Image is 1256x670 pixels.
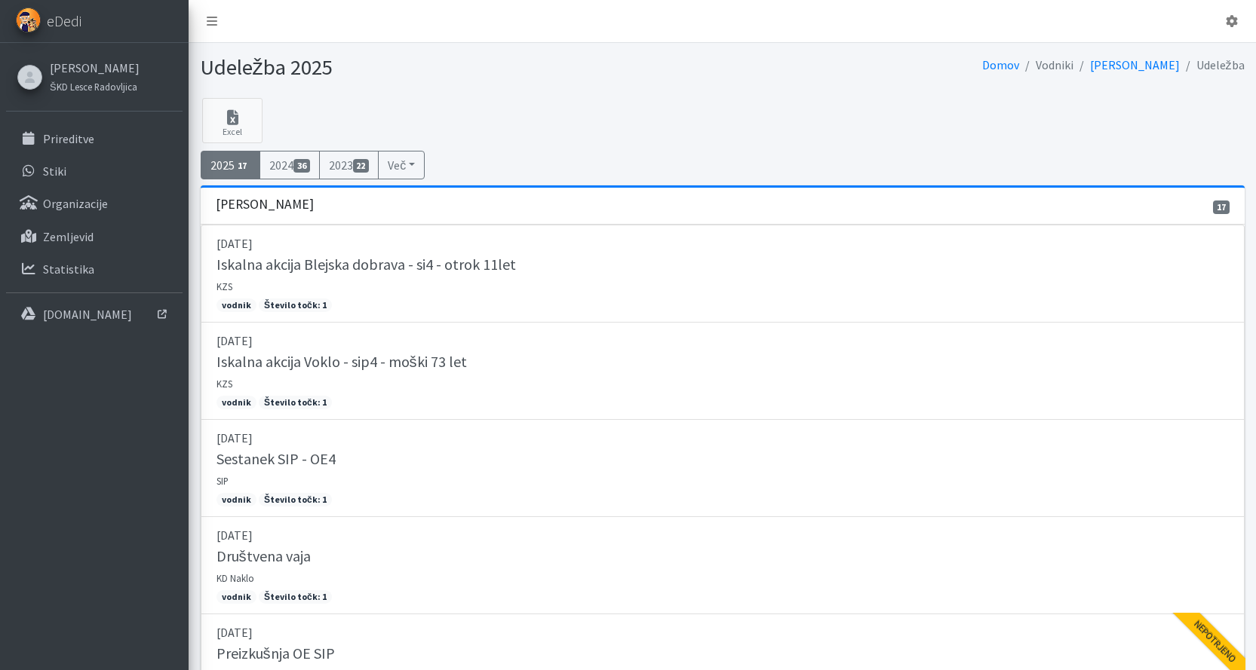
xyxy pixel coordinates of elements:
[216,429,1229,447] p: [DATE]
[235,159,251,173] span: 17
[6,299,183,329] a: [DOMAIN_NAME]
[1019,54,1073,76] li: Vodniki
[6,188,183,219] a: Organizacije
[43,307,132,322] p: [DOMAIN_NAME]
[201,225,1245,323] a: [DATE] Iskalna akcija Blejska dobrava - si4 - otrok 11let KZS vodnik Število točk: 1
[216,234,1229,252] p: [DATE]
[43,196,108,211] p: Organizacije
[50,81,137,93] small: ŠKD Lesce Radovljica
[319,151,379,179] a: 202322
[216,332,1229,350] p: [DATE]
[43,262,94,277] p: Statistika
[353,159,370,173] span: 22
[201,517,1245,614] a: [DATE] Društvena vaja KD Naklo vodnik Število točk: 1
[293,159,310,173] span: 36
[6,124,183,154] a: Prireditve
[216,298,256,312] span: vodnik
[982,57,1019,72] a: Domov
[201,151,261,179] a: 202517
[216,378,232,390] small: KZS
[50,77,140,95] a: ŠKD Lesce Radovljica
[216,197,314,213] h3: [PERSON_NAME]
[216,280,232,292] small: KZS
[6,222,183,252] a: Zemljevid
[259,298,332,312] span: Število točk: 1
[43,164,66,179] p: Stiki
[216,590,256,604] span: vodnik
[1213,200,1230,214] span: 17
[259,493,332,506] span: Število točk: 1
[259,151,320,179] a: 202436
[50,59,140,77] a: [PERSON_NAME]
[216,572,254,584] small: KD Naklo
[16,8,41,32] img: eDedi
[216,547,311,565] h5: Društvena vaja
[216,255,516,274] h5: Iskalna akcija Blejska dobrava - si4 - otrok 11let
[202,98,263,143] a: Excel
[47,10,81,32] span: eDedi
[201,54,717,81] h1: Udeležba 2025
[216,644,335,662] h5: Preizkušnja OE SIP
[216,493,256,506] span: vodnik
[1090,57,1180,72] a: [PERSON_NAME]
[43,131,94,146] p: Prireditve
[6,254,183,284] a: Statistika
[1180,54,1245,76] li: Udeležba
[216,396,256,409] span: vodnik
[216,353,467,371] h5: Iskalna akcija Voklo - sip4 - moški 73 let
[6,156,183,186] a: Stiki
[216,623,1229,641] p: [DATE]
[216,475,229,487] small: SIP
[259,396,332,409] span: Število točk: 1
[378,151,425,179] button: Več
[259,590,332,604] span: Število točk: 1
[216,526,1229,544] p: [DATE]
[216,450,336,468] h5: Sestanek SIP - OE4
[201,323,1245,420] a: [DATE] Iskalna akcija Voklo - sip4 - moški 73 let KZS vodnik Število točk: 1
[43,229,94,244] p: Zemljevid
[201,420,1245,517] a: [DATE] Sestanek SIP - OE4 SIP vodnik Število točk: 1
